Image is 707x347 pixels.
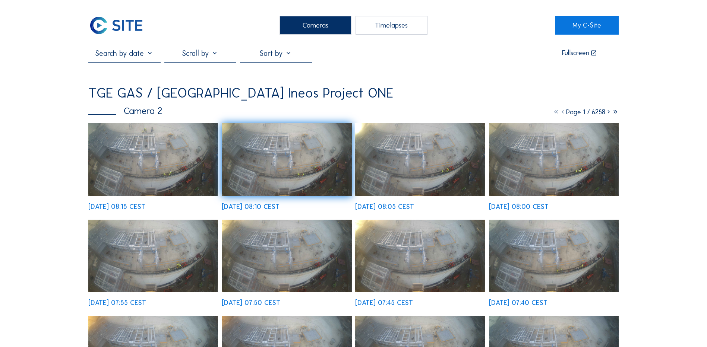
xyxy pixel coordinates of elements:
div: Fullscreen [562,50,589,57]
div: [DATE] 08:00 CEST [489,203,549,210]
div: [DATE] 08:05 CEST [355,203,414,210]
img: image_53190059 [88,123,218,196]
div: Cameras [280,16,351,35]
div: Timelapses [356,16,427,35]
div: [DATE] 07:45 CEST [355,299,413,306]
div: [DATE] 08:10 CEST [222,203,280,210]
img: image_53189890 [222,123,351,196]
img: image_53189718 [355,123,485,196]
div: TGE GAS / [GEOGRAPHIC_DATA] Ineos Project ONE [88,86,393,100]
img: image_53189472 [88,220,218,293]
img: image_53189062 [489,220,619,293]
a: C-SITE Logo [88,16,152,35]
div: [DATE] 07:50 CEST [222,299,280,306]
a: My C-Site [555,16,619,35]
div: [DATE] 07:55 CEST [88,299,146,306]
img: image_53189292 [222,220,351,293]
img: image_53189662 [489,123,619,196]
div: [DATE] 07:40 CEST [489,299,547,306]
img: C-SITE Logo [88,16,144,35]
input: Search by date 󰅀 [88,49,160,58]
img: image_53189212 [355,220,485,293]
div: Camera 2 [88,106,162,115]
div: [DATE] 08:15 CEST [88,203,145,210]
span: Page 1 / 6258 [566,108,605,116]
